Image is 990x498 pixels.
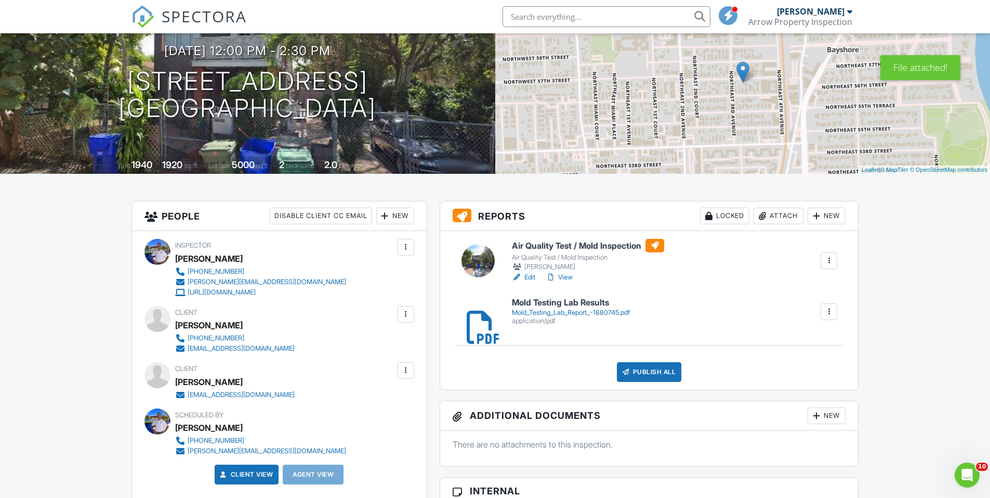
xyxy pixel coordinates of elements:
[175,317,243,333] div: [PERSON_NAME]
[440,201,859,231] h3: Reports
[880,167,908,173] a: © MapTiler
[188,288,256,297] div: [URL][DOMAIN_NAME]
[512,309,630,317] div: Mold_Testing_Lab_Report_-1880745.pdf
[512,298,630,325] a: Mold Testing Lab Results Mold_Testing_Lab_Report_-1880745.pdf application/pdf
[976,463,988,471] span: 10
[184,162,199,170] span: sq. ft.
[188,344,295,353] div: [EMAIL_ADDRESS][DOMAIN_NAME]
[286,162,314,170] span: bedrooms
[175,277,346,287] a: [PERSON_NAME][EMAIL_ADDRESS][DOMAIN_NAME]
[188,391,295,399] div: [EMAIL_ADDRESS][DOMAIN_NAME]
[512,272,535,283] a: Edit
[955,463,980,488] iframe: Intercom live chat
[175,411,223,419] span: Scheduled By
[175,365,197,373] span: Client
[232,159,255,170] div: 5000
[188,334,244,342] div: [PHONE_NUMBER]
[376,208,414,224] div: New
[164,44,331,58] h3: [DATE] 12:00 pm - 2:30 pm
[175,436,346,446] a: [PHONE_NUMBER]
[270,208,372,224] div: Disable Client CC Email
[453,439,846,450] p: There are no attachments to this inspection.
[808,407,846,424] div: New
[324,159,337,170] div: 2.0
[512,317,630,325] div: application/pdf
[440,401,859,431] h3: Additional Documents
[859,165,990,174] div: |
[256,162,269,170] span: sq.ft.
[175,251,243,266] div: [PERSON_NAME]
[118,68,376,123] h1: [STREET_ADDRESS] [GEOGRAPHIC_DATA]
[131,159,152,170] div: 1940
[175,420,243,436] div: [PERSON_NAME]
[512,298,630,308] h6: Mold Testing Lab Results
[910,167,987,173] a: © OpenStreetMap contributors
[175,390,295,400] a: [EMAIL_ADDRESS][DOMAIN_NAME]
[132,201,427,231] h3: People
[218,469,273,480] a: Client View
[748,17,852,27] div: Arrow Property Inspection
[188,267,244,276] div: [PHONE_NUMBER]
[131,14,247,36] a: SPECTORA
[175,343,295,354] a: [EMAIL_ADDRESS][DOMAIN_NAME]
[175,333,295,343] a: [PHONE_NUMBER]
[131,5,154,28] img: The Best Home Inspection Software - Spectora
[512,262,664,272] div: [PERSON_NAME]
[208,162,230,170] span: Lot Size
[617,362,682,382] div: Publish All
[175,287,346,298] a: [URL][DOMAIN_NAME]
[339,162,368,170] span: bathrooms
[175,309,197,316] span: Client
[700,208,749,224] div: Locked
[512,239,664,252] h6: Air Quality Test / Mold Inspection
[188,437,244,445] div: [PHONE_NUMBER]
[503,6,710,27] input: Search everything...
[512,253,664,262] div: Air Quality Test / Mold Inspection
[754,208,803,224] div: Attach
[808,208,846,224] div: New
[880,55,960,80] div: File attached!
[777,6,844,17] div: [PERSON_NAME]
[175,241,211,249] span: Inspector
[118,162,130,170] span: Built
[162,5,247,27] span: SPECTORA
[188,278,346,286] div: [PERSON_NAME][EMAIL_ADDRESS][DOMAIN_NAME]
[175,266,346,277] a: [PHONE_NUMBER]
[546,272,573,283] a: View
[512,239,664,272] a: Air Quality Test / Mold Inspection Air Quality Test / Mold Inspection [PERSON_NAME]
[279,159,284,170] div: 2
[175,374,243,390] div: [PERSON_NAME]
[175,446,346,456] a: [PERSON_NAME][EMAIL_ADDRESS][DOMAIN_NAME]
[862,167,879,173] a: Leaflet
[188,447,346,455] div: [PERSON_NAME][EMAIL_ADDRESS][DOMAIN_NAME]
[162,159,182,170] div: 1920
